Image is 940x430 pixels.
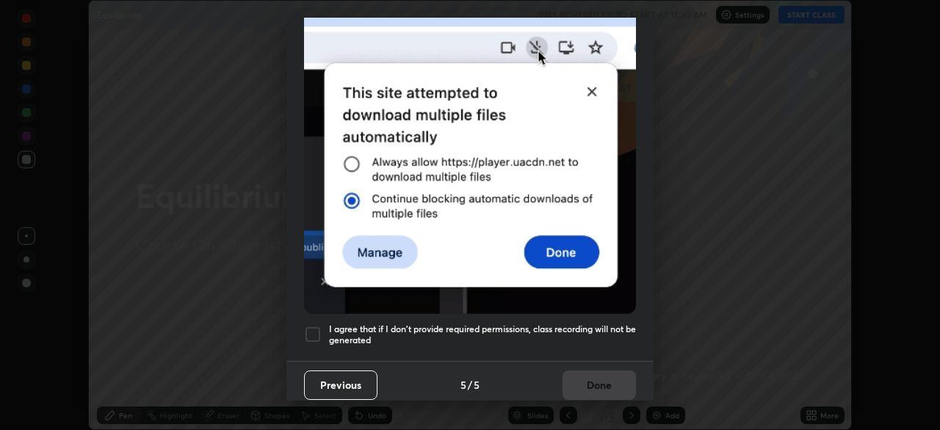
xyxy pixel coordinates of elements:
h4: / [468,377,472,393]
button: Previous [304,370,377,400]
h4: 5 [460,377,466,393]
h4: 5 [474,377,480,393]
h5: I agree that if I don't provide required permissions, class recording will not be generated [329,323,636,346]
